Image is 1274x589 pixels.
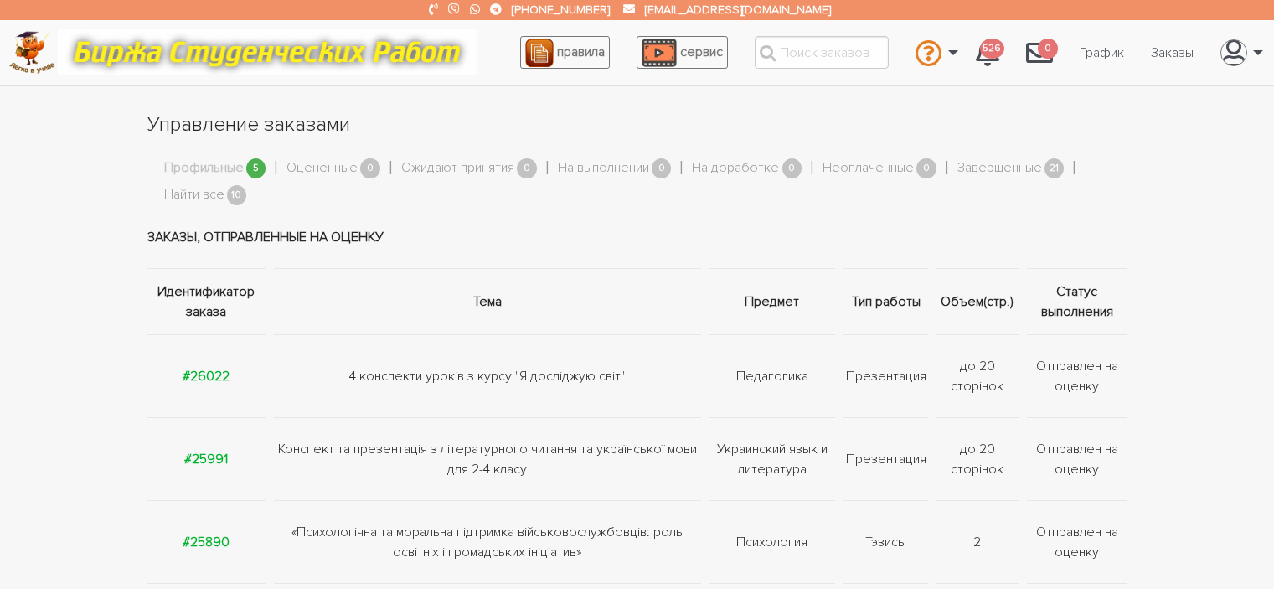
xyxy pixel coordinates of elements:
[147,206,1127,269] td: Заказы, отправленные на оценку
[270,334,705,417] td: 4 конспекти уроків з курсу "Я досліджую світ"
[558,158,649,179] a: На выполнении
[512,3,610,17] a: [PHONE_NUMBER]
[645,3,831,17] a: [EMAIL_ADDRESS][DOMAIN_NAME]
[1013,30,1066,75] a: 0
[692,158,779,179] a: На доработке
[520,36,610,69] a: правила
[184,451,228,468] a: #25991
[1023,334,1127,417] td: Отправлен на оценку
[1038,39,1058,59] span: 0
[183,534,230,550] a: #25890
[557,44,605,60] span: правила
[932,268,1023,334] th: Объем(стр.)
[957,158,1042,179] a: Завершенные
[183,368,230,385] a: #26022
[9,31,55,74] img: logo-c4363faeb99b52c628a42810ed6dfb4293a56d4e4775eb116515dfe7f33672af.png
[286,158,358,179] a: Оцененные
[1066,37,1137,69] a: График
[1023,268,1127,334] th: Статус выполнения
[270,500,705,583] td: «Психологічна та моральна підтримка військовослужбовців: роль освітніх і громадських ініціатив»
[164,184,224,206] a: Найти все
[652,158,672,179] span: 0
[839,268,932,334] th: Тип работы
[705,417,839,500] td: Украинский язык и литература
[525,39,554,67] img: agreement_icon-feca34a61ba7f3d1581b08bc946b2ec1ccb426f67415f344566775c155b7f62c.png
[637,36,728,69] a: сервис
[246,158,266,179] span: 5
[1023,500,1127,583] td: Отправлен на оценку
[932,417,1023,500] td: до 20 сторінок
[270,268,705,334] th: Тема
[401,158,514,179] a: Ожидают принятия
[227,185,247,206] span: 10
[1023,417,1127,500] td: Отправлен на оценку
[782,158,802,179] span: 0
[517,158,537,179] span: 0
[705,268,839,334] th: Предмет
[147,268,270,334] th: Идентификатор заказа
[1044,158,1065,179] span: 21
[58,29,477,75] img: motto-12e01f5a76059d5f6a28199ef077b1f78e012cfde436ab5cf1d4517935686d32.gif
[839,417,932,500] td: Презентация
[147,111,1127,139] h1: Управление заказами
[705,500,839,583] td: Психология
[962,30,1013,75] a: 526
[1137,37,1207,69] a: Заказы
[755,36,889,69] input: Поиск заказов
[360,158,380,179] span: 0
[164,158,244,179] a: Профильные
[932,500,1023,583] td: 2
[705,334,839,417] td: Педагогика
[839,500,932,583] td: Тэзисы
[642,39,677,67] img: play_icon-49f7f135c9dc9a03216cfdbccbe1e3994649169d890fb554cedf0eac35a01ba8.png
[916,158,936,179] span: 0
[839,334,932,417] td: Презентация
[270,417,705,500] td: Конспект та презентація з літературного читання та української мови для 2-4 класу
[823,158,914,179] a: Неоплаченные
[680,44,723,60] span: сервис
[980,39,1004,59] span: 526
[932,334,1023,417] td: до 20 сторінок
